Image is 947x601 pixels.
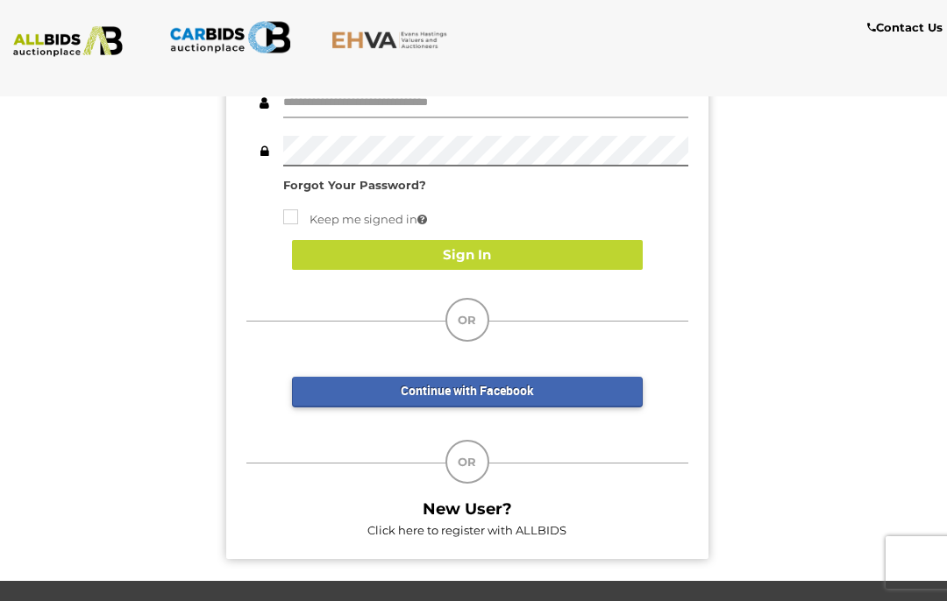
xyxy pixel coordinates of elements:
b: New User? [423,499,512,519]
img: ALLBIDS.com.au [7,26,130,57]
a: Forgot Your Password? [283,178,426,192]
b: Contact Us [867,20,943,34]
a: Continue with Facebook [292,377,643,407]
a: Click here to register with ALLBIDS [367,523,566,537]
button: Sign In [292,240,643,271]
a: Contact Us [867,18,947,38]
div: OR [445,298,489,342]
label: Keep me signed in [283,209,427,230]
div: OR [445,440,489,484]
img: EHVA.com.au [331,31,454,49]
img: CARBIDS.com.au [169,18,292,57]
